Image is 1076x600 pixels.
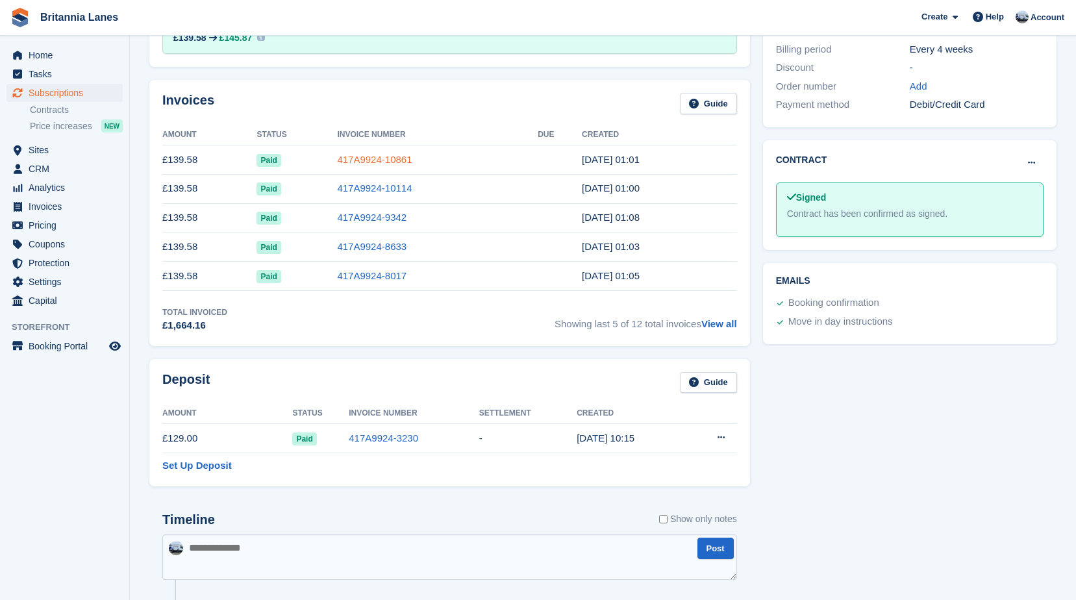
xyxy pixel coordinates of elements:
td: £139.58 [162,203,256,232]
td: £139.58 [162,262,256,291]
a: menu [6,216,123,234]
th: Created [577,403,685,424]
span: Sites [29,141,106,159]
td: £129.00 [162,424,292,453]
span: Subscriptions [29,84,106,102]
th: Due [538,125,582,145]
td: £139.58 [162,174,256,203]
a: Preview store [107,338,123,354]
span: Paid [256,154,281,167]
a: Set Up Deposit [162,458,232,473]
span: Create [921,10,947,23]
span: Price increases [30,120,92,132]
span: Account [1031,11,1064,24]
a: menu [6,160,123,178]
a: menu [6,197,123,216]
a: menu [6,179,123,197]
th: Invoice Number [337,125,538,145]
div: Contract has been confirmed as signed. [787,207,1032,221]
div: Total Invoiced [162,306,227,318]
button: Post [697,538,734,559]
h2: Timeline [162,512,215,527]
a: Britannia Lanes [35,6,123,28]
h2: Emails [776,276,1044,286]
div: Booking confirmation [788,295,879,311]
th: Amount [162,403,292,424]
span: Coupons [29,235,106,253]
div: £1,664.16 [162,318,227,333]
div: £139.58 [173,32,206,43]
a: 417A9924-8017 [337,270,407,281]
td: £139.58 [162,145,256,175]
span: Booking Portal [29,337,106,355]
a: Guide [680,93,737,114]
a: menu [6,235,123,253]
h2: Invoices [162,93,214,114]
time: 2025-07-26 00:00:35 UTC [582,182,640,194]
span: Home [29,46,106,64]
span: Paid [256,270,281,283]
div: - [910,60,1044,75]
a: menu [6,141,123,159]
th: Invoice Number [349,403,479,424]
div: Payment method [776,97,910,112]
time: 2025-06-28 00:08:03 UTC [582,212,640,223]
td: - [479,424,577,453]
div: Order number [776,79,910,94]
span: Paid [256,241,281,254]
img: icon-info-931a05b42745ab749e9cb3f8fd5492de83d1ef71f8849c2817883450ef4d471b.svg [257,33,265,41]
span: Storefront [12,321,129,334]
span: Analytics [29,179,106,197]
div: Move in day instructions [788,314,893,330]
span: Showing last 5 of 12 total invoices [555,306,737,333]
input: Show only notes [659,512,668,526]
a: 417A9924-10861 [337,154,412,165]
span: Capital [29,292,106,310]
th: Settlement [479,403,577,424]
label: Show only notes [659,512,737,526]
th: Status [256,125,337,145]
div: Every 4 weeks [910,42,1044,57]
a: menu [6,65,123,83]
th: Created [582,125,737,145]
a: Price increases NEW [30,119,123,133]
a: 417A9924-10114 [337,182,412,194]
span: Tasks [29,65,106,83]
div: Debit/Credit Card [910,97,1044,112]
a: menu [6,273,123,291]
td: £139.58 [162,232,256,262]
img: stora-icon-8386f47178a22dfd0bd8f6a31ec36ba5ce8667c1dd55bd0f319d3a0aa187defe.svg [10,8,30,27]
span: Paid [256,182,281,195]
time: 2025-05-31 00:03:16 UTC [582,241,640,252]
time: 2025-05-03 00:05:25 UTC [582,270,640,281]
span: CRM [29,160,106,178]
a: View all [701,318,737,329]
span: Settings [29,273,106,291]
time: 2024-10-10 09:15:27 UTC [577,432,634,444]
time: 2025-08-23 00:01:43 UTC [582,154,640,165]
a: menu [6,337,123,355]
span: £145.87 [219,32,253,43]
img: John Millership [1016,10,1029,23]
th: Status [292,403,349,424]
span: Invoices [29,197,106,216]
div: NEW [101,119,123,132]
th: Amount [162,125,256,145]
a: menu [6,84,123,102]
img: John Millership [169,541,183,555]
span: Pricing [29,216,106,234]
a: 417A9924-9342 [337,212,407,223]
div: Signed [787,191,1032,205]
h2: Contract [776,153,827,167]
div: Discount [776,60,910,75]
a: menu [6,254,123,272]
span: Paid [256,212,281,225]
h2: Deposit [162,372,210,394]
a: Add [910,79,927,94]
a: menu [6,46,123,64]
span: Protection [29,254,106,272]
a: menu [6,292,123,310]
a: 417A9924-3230 [349,432,418,444]
a: Contracts [30,104,123,116]
span: Paid [292,432,316,445]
